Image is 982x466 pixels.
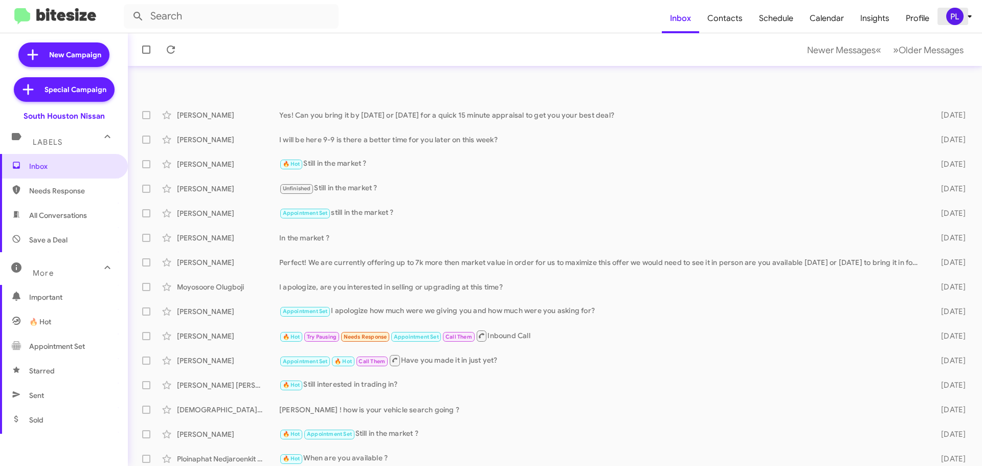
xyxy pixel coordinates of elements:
span: 🔥 Hot [29,317,51,327]
div: Perfect! We are currently offering up to 7k more then market value in order for us to maximize th... [279,257,925,268]
a: Inbox [662,4,699,33]
span: New Campaign [49,50,101,60]
div: [PERSON_NAME] [177,306,279,317]
div: I will be here 9-9 is there a better time for you later on this week? [279,135,925,145]
div: [PERSON_NAME] [177,233,279,243]
div: [PERSON_NAME] [177,135,279,145]
div: [PERSON_NAME] [177,208,279,218]
div: [PERSON_NAME] [177,429,279,439]
div: [DATE] [925,405,974,415]
span: More [33,269,54,278]
div: [DATE] [925,454,974,464]
div: Ploinaphat Nedjaroenkit Blankeney [177,454,279,464]
div: still in the market ? [279,207,925,219]
span: Appointment Set [307,431,352,437]
div: [PERSON_NAME] ! how is your vehicle search going ? [279,405,925,415]
div: [DATE] [925,331,974,341]
div: South Houston Nissan [24,111,105,121]
span: Starred [29,366,55,376]
a: Profile [898,4,938,33]
div: [PERSON_NAME] [177,110,279,120]
button: PL [938,8,971,25]
div: Still interested in trading in? [279,379,925,391]
div: Still in the market ? [279,183,925,194]
div: [DATE] [925,233,974,243]
span: Needs Response [29,186,116,196]
div: [PERSON_NAME] [177,184,279,194]
div: In the market ? [279,233,925,243]
span: 🔥 Hot [283,455,300,462]
span: Appointment Set [283,358,328,365]
span: Unfinished [283,185,311,192]
span: 🔥 Hot [283,334,300,340]
a: Special Campaign [14,77,115,102]
a: Insights [852,4,898,33]
span: Save a Deal [29,235,68,245]
div: [DATE] [925,282,974,292]
button: Previous [801,39,887,60]
span: Call Them [359,358,385,365]
div: Yes! Can you bring it by [DATE] or [DATE] for a quick 15 minute appraisal to get you your best deal? [279,110,925,120]
span: Needs Response [344,334,387,340]
nav: Page navigation example [801,39,970,60]
div: Still in the market ? [279,158,925,170]
div: PL [946,8,964,25]
div: Have you made it in just yet? [279,354,925,367]
a: Schedule [751,4,801,33]
div: I apologize, are you interested in selling or upgrading at this time? [279,282,925,292]
div: [PERSON_NAME] [177,331,279,341]
span: Sent [29,390,44,401]
span: » [893,43,899,56]
span: Labels [33,138,62,147]
div: [DEMOGRAPHIC_DATA][PERSON_NAME] [177,405,279,415]
span: Special Campaign [44,84,106,95]
span: Try Pausing [307,334,337,340]
span: 🔥 Hot [283,431,300,437]
a: New Campaign [18,42,109,67]
div: [DATE] [925,380,974,390]
div: [DATE] [925,306,974,317]
div: [DATE] [925,257,974,268]
div: Still in the market ? [279,428,925,440]
span: Sold [29,415,43,425]
span: Appointment Set [394,334,439,340]
div: [DATE] [925,184,974,194]
div: [PERSON_NAME] [177,257,279,268]
span: Newer Messages [807,45,876,56]
div: [DATE] [925,110,974,120]
div: [PERSON_NAME] [177,356,279,366]
input: Search [124,4,339,29]
span: Important [29,292,116,302]
div: [DATE] [925,159,974,169]
div: I apologize how much were we giving you and how much were you asking for? [279,305,925,317]
span: Appointment Set [283,308,328,315]
span: 🔥 Hot [283,161,300,167]
span: 🔥 Hot [283,382,300,388]
div: [DATE] [925,356,974,366]
span: 🔥 Hot [334,358,352,365]
div: Moyosoore Olugboji [177,282,279,292]
span: Call Them [445,334,472,340]
div: When are you available ? [279,453,925,464]
a: Calendar [801,4,852,33]
div: Inbound Call [279,329,925,342]
span: Older Messages [899,45,964,56]
span: Inbox [29,161,116,171]
a: Contacts [699,4,751,33]
div: [DATE] [925,208,974,218]
div: [DATE] [925,429,974,439]
div: [PERSON_NAME] [177,159,279,169]
div: [PERSON_NAME] [PERSON_NAME] [177,380,279,390]
span: Appointment Set [283,210,328,216]
div: [DATE] [925,135,974,145]
span: All Conversations [29,210,87,220]
button: Next [887,39,970,60]
span: « [876,43,881,56]
span: Appointment Set [29,341,85,351]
